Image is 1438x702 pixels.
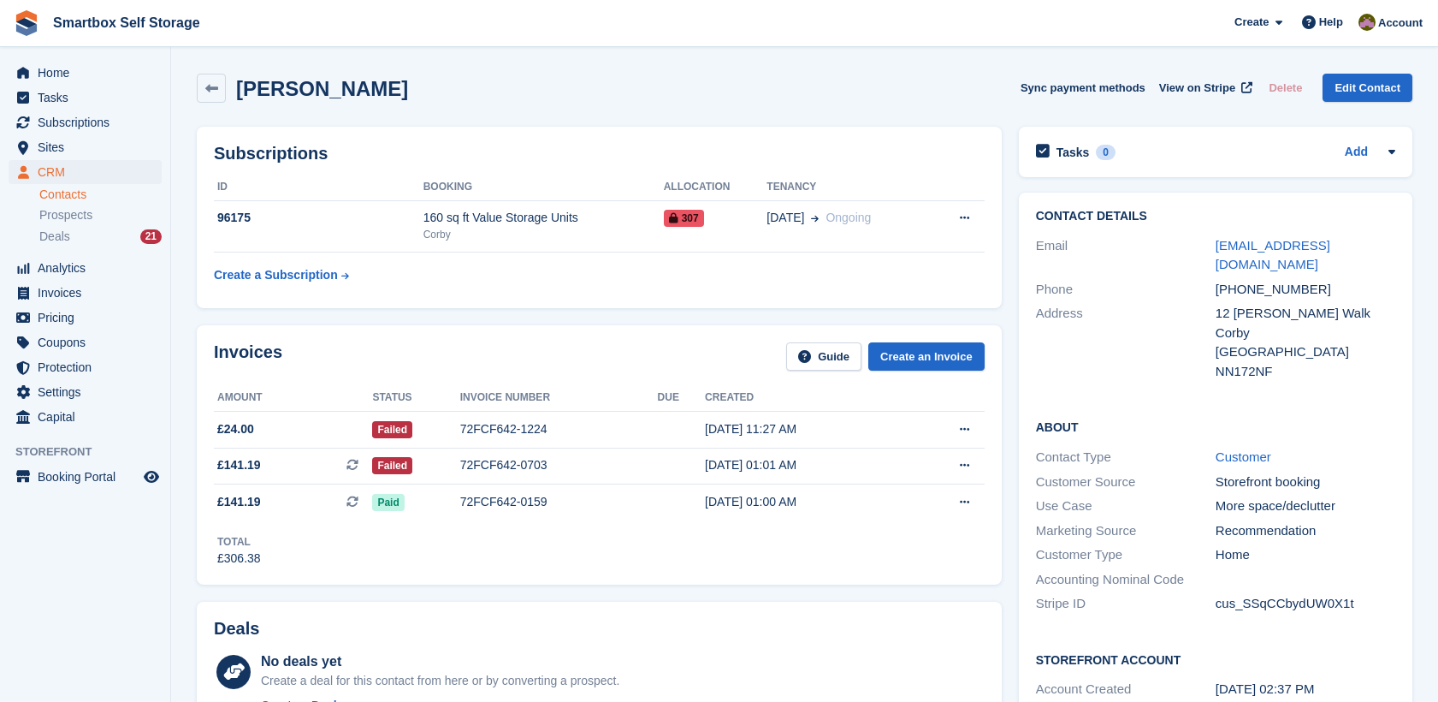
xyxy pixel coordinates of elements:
div: Home [1216,545,1395,565]
span: Tasks [38,86,140,110]
span: Deals [39,229,70,245]
span: Analytics [38,256,140,280]
span: Settings [38,380,140,404]
th: ID [214,174,423,201]
a: Create an Invoice [868,342,985,371]
div: 72FCF642-0159 [460,493,658,511]
a: Create a Subscription [214,259,349,291]
a: Preview store [141,467,162,487]
a: View on Stripe [1152,74,1256,102]
h2: Tasks [1056,145,1090,160]
div: 72FCF642-1224 [460,420,658,438]
a: menu [9,256,162,280]
span: Ongoing [826,211,871,224]
a: [EMAIL_ADDRESS][DOMAIN_NAME] [1216,238,1330,272]
div: No deals yet [261,651,619,672]
div: Corby [1216,324,1395,343]
div: Address [1036,304,1216,381]
button: Sync payment methods [1021,74,1145,102]
img: Kayleigh Devlin [1358,14,1376,31]
th: Booking [423,174,664,201]
a: menu [9,306,162,330]
th: Due [658,384,706,412]
a: menu [9,355,162,379]
span: Pricing [38,306,140,330]
th: Invoice number [460,384,658,412]
img: stora-icon-8386f47178a22dfd0bd8f6a31ec36ba5ce8667c1dd55bd0f319d3a0aa187defe.svg [14,10,39,36]
span: [DATE] [766,209,804,227]
div: [DATE] 02:37 PM [1216,680,1395,699]
h2: Subscriptions [214,144,985,164]
div: Create a deal for this contact from here or by converting a prospect. [261,672,619,690]
a: Prospects [39,206,162,224]
a: menu [9,135,162,159]
a: menu [9,465,162,489]
span: Sites [38,135,140,159]
div: 160 sq ft Value Storage Units [423,209,664,227]
th: Allocation [664,174,767,201]
div: Customer Source [1036,473,1216,492]
div: cus_SSqCCbydUW0X1t [1216,594,1395,614]
div: [DATE] 01:01 AM [705,456,906,474]
span: 307 [664,210,704,227]
span: £141.19 [217,456,261,474]
div: Create a Subscription [214,266,338,284]
span: Create [1234,14,1269,31]
span: Prospects [39,207,92,223]
span: Account [1378,15,1423,32]
span: Subscriptions [38,110,140,134]
div: 21 [140,229,162,244]
a: Contacts [39,187,162,203]
th: Amount [214,384,372,412]
h2: About [1036,418,1395,435]
div: Recommendation [1216,521,1395,541]
div: Email [1036,236,1216,275]
div: Contact Type [1036,448,1216,467]
div: Account Created [1036,680,1216,699]
button: Delete [1262,74,1309,102]
span: CRM [38,160,140,184]
span: Home [38,61,140,85]
span: Paid [372,494,404,511]
span: Capital [38,405,140,429]
a: menu [9,160,162,184]
div: [PHONE_NUMBER] [1216,280,1395,300]
a: menu [9,281,162,305]
div: NN172NF [1216,362,1395,382]
a: Deals 21 [39,228,162,246]
span: View on Stripe [1159,80,1235,97]
div: 96175 [214,209,423,227]
div: 72FCF642-0703 [460,456,658,474]
div: £306.38 [217,550,261,568]
a: Guide [786,342,861,371]
th: Status [372,384,459,412]
div: Storefront booking [1216,473,1395,492]
div: 0 [1096,145,1115,160]
span: Protection [38,355,140,379]
a: Customer [1216,449,1271,464]
div: Stripe ID [1036,594,1216,614]
span: Storefront [15,443,170,461]
h2: Invoices [214,342,282,371]
div: Total [217,534,261,550]
span: Failed [372,421,412,438]
span: Booking Portal [38,465,140,489]
a: Smartbox Self Storage [46,9,207,37]
th: Created [705,384,906,412]
span: Failed [372,457,412,474]
a: Add [1345,143,1368,163]
div: Marketing Source [1036,521,1216,541]
span: £24.00 [217,420,254,438]
div: Use Case [1036,497,1216,516]
a: menu [9,86,162,110]
a: menu [9,405,162,429]
div: [DATE] 01:00 AM [705,493,906,511]
a: menu [9,380,162,404]
div: Corby [423,227,664,242]
a: menu [9,330,162,354]
h2: [PERSON_NAME] [236,77,408,100]
div: More space/declutter [1216,497,1395,516]
span: £141.19 [217,493,261,511]
h2: Contact Details [1036,210,1395,223]
div: [DATE] 11:27 AM [705,420,906,438]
